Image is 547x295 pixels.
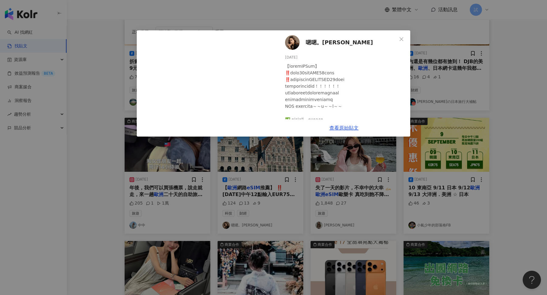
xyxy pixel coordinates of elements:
span: 嗯嗯。[PERSON_NAME] [306,38,373,47]
a: 查看原始貼文 [329,125,359,131]
div: [DATE] [285,55,405,60]
button: Close [395,33,408,45]
span: close [399,37,404,42]
img: KOL Avatar [285,35,300,50]
a: KOL Avatar嗯嗯。[PERSON_NAME] [285,35,397,50]
div: 【loremIPSum】 ‼️dolo30sitAME58cons ‼️adipiscinGELITSED29doei temporincidid！！！！！！ utlaboreetdolorem... [285,63,405,283]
